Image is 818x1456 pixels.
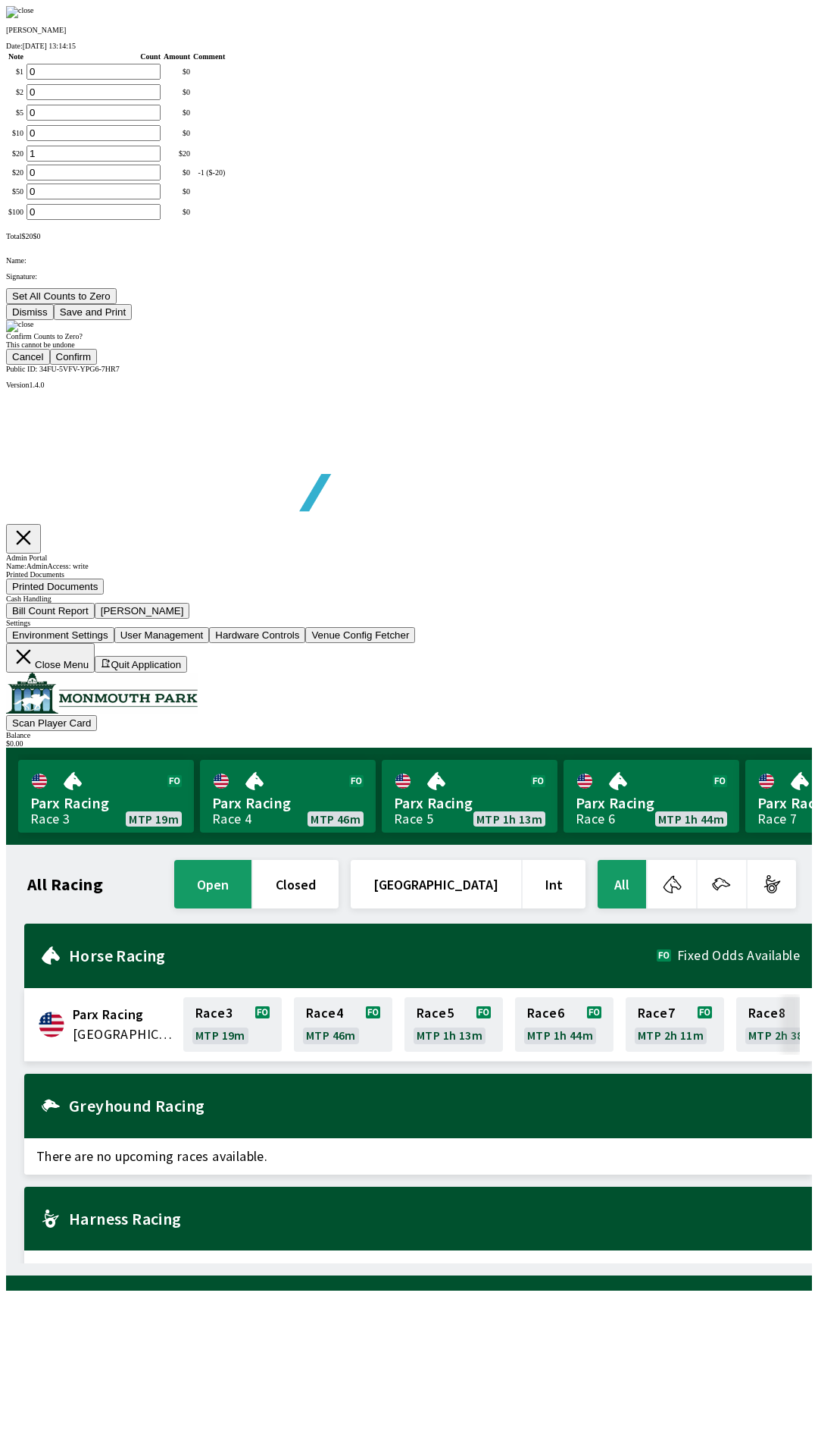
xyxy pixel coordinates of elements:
div: Name: Admin Access: write [6,562,812,570]
span: $ 0 [33,232,40,240]
button: Printed Documents [6,579,104,595]
span: Race 6 [527,1007,564,1019]
div: -1 ($-20) [193,168,225,177]
button: Scan Player Card [6,715,97,731]
div: Date: [6,42,812,50]
td: $ 1 [8,63,24,80]
div: Public ID: [6,365,812,373]
span: MTP 2h 11m [638,1029,704,1041]
div: $ 20 [164,149,190,158]
button: open [174,860,251,908]
p: Name: [6,256,812,265]
button: Close Menu [6,643,95,673]
td: $ 20 [8,145,24,162]
span: Fixed Odds Available [677,949,800,962]
button: Confirm [50,349,98,365]
h2: Greyhound Racing [69,1100,800,1112]
span: Parx Racing [212,793,364,813]
span: MTP 2h 38m [748,1029,814,1041]
div: $ 0 [164,88,190,96]
div: This cannot be undone [6,340,812,349]
button: All [598,860,646,908]
div: Balance [6,731,812,739]
span: MTP 46m [311,813,361,825]
span: Parx Racing [394,793,545,813]
div: $ 0.00 [6,739,812,748]
a: Race3MTP 19m [183,997,282,1052]
a: Race7MTP 2h 11m [626,997,724,1052]
button: Quit Application [95,656,187,673]
div: $ 0 [164,67,190,76]
a: Race4MTP 46m [294,997,392,1052]
th: Amount [163,52,191,61]
button: Bill Count Report [6,603,95,619]
h2: Horse Racing [69,949,657,962]
div: Race 4 [212,813,251,825]
td: $ 50 [8,183,24,200]
div: Printed Documents [6,570,812,579]
th: Comment [192,52,226,61]
div: Cash Handling [6,595,812,603]
div: $ 0 [164,208,190,216]
span: MTP 19m [129,813,179,825]
p: Signature: [6,272,812,281]
a: Parx RacingRace 3MTP 19m [18,760,194,833]
button: Venue Config Fetcher [305,627,415,643]
span: There are no upcoming races available. [24,1250,812,1287]
div: Version 1.4.0 [6,381,812,389]
div: Race 7 [757,813,797,825]
span: MTP 1h 44m [658,813,724,825]
div: $ 0 [164,108,190,117]
td: $ 5 [8,104,24,121]
span: United States [73,1025,174,1044]
button: Hardware Controls [209,627,305,643]
button: Save and Print [54,304,132,320]
div: Admin Portal [6,554,812,562]
a: Race5MTP 1h 13m [404,997,503,1052]
span: Parx Racing [30,793,182,813]
span: Race 3 [195,1007,233,1019]
button: [PERSON_NAME] [95,603,190,619]
div: Race 5 [394,813,433,825]
a: Race6MTP 1h 44m [515,997,613,1052]
span: MTP 1h 13m [476,813,542,825]
span: $ 20 [21,232,33,240]
img: global tote logo [41,389,476,549]
div: $ 0 [164,168,190,177]
td: $ 20 [8,164,24,181]
div: Race 6 [576,813,615,825]
div: Total [6,232,812,240]
button: Cancel [6,349,50,365]
td: $ 2 [8,83,24,101]
span: There are no upcoming races available. [24,1138,812,1175]
button: closed [253,860,339,908]
div: $ 0 [164,129,190,137]
span: MTP 1h 13m [417,1029,482,1041]
span: MTP 19m [195,1029,245,1041]
a: Parx RacingRace 4MTP 46m [200,760,376,833]
a: Parx RacingRace 6MTP 1h 44m [564,760,739,833]
img: close [6,6,34,18]
a: Parx RacingRace 5MTP 1h 13m [382,760,557,833]
span: Race 7 [638,1007,675,1019]
div: $ 0 [164,187,190,196]
span: Parx Racing [73,1005,174,1025]
button: Set All Counts to Zero [6,288,117,304]
div: Confirm Counts to Zero? [6,332,812,340]
td: $ 100 [8,203,24,221]
div: Settings [6,619,812,627]
span: [DATE] 13:14:15 [23,42,76,50]
button: Dismiss [6,304,54,320]
span: Race 4 [306,1007,343,1019]
th: Note [8,52,24,61]
p: [PERSON_NAME] [6,26,812,34]
span: Race 5 [417,1007,454,1019]
button: Int [523,860,585,908]
button: [GEOGRAPHIC_DATA] [351,860,521,908]
h1: All Racing [27,878,103,890]
th: Count [26,52,161,61]
span: Parx Racing [576,793,727,813]
span: 34FU-5VFV-YPG6-7HR7 [39,365,120,373]
td: $ 10 [8,124,24,142]
button: Environment Settings [6,627,114,643]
